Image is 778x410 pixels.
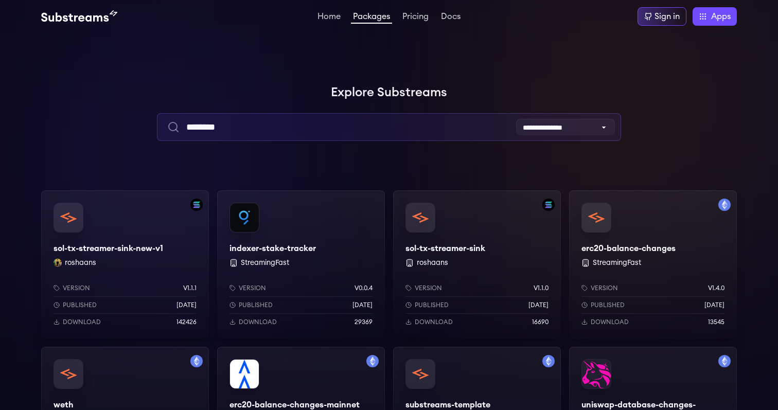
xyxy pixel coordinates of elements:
[176,318,197,326] p: 142426
[355,318,373,326] p: 29369
[241,258,289,268] button: StreamingFast
[534,284,549,292] p: v1.1.0
[63,284,90,292] p: Version
[239,284,266,292] p: Version
[415,301,449,309] p: Published
[718,355,731,367] img: Filter by mainnet network
[176,301,197,309] p: [DATE]
[415,284,442,292] p: Version
[351,12,392,24] a: Packages
[239,301,273,309] p: Published
[352,301,373,309] p: [DATE]
[217,190,385,338] a: indexer-stake-trackerindexer-stake-tracker StreamingFastVersionv0.0.4Published[DATE]Download29369
[708,318,724,326] p: 13545
[239,318,277,326] p: Download
[63,318,101,326] p: Download
[190,355,203,367] img: Filter by mainnet network
[63,301,97,309] p: Published
[393,190,561,338] a: Filter by solana networksol-tx-streamer-sinksol-tx-streamer-sink roshaansVersionv1.1.0Published[D...
[400,12,431,23] a: Pricing
[655,10,680,23] div: Sign in
[366,355,379,367] img: Filter by mainnet network
[315,12,343,23] a: Home
[417,258,448,268] button: roshaans
[439,12,463,23] a: Docs
[415,318,453,326] p: Download
[718,199,731,211] img: Filter by mainnet network
[569,190,737,338] a: Filter by mainnet networkerc20-balance-changeserc20-balance-changes StreamingFastVersionv1.4.0Pub...
[704,301,724,309] p: [DATE]
[711,10,731,23] span: Apps
[542,199,555,211] img: Filter by solana network
[591,301,625,309] p: Published
[593,258,641,268] button: StreamingFast
[65,258,96,268] button: roshaans
[190,199,203,211] img: Filter by solana network
[708,284,724,292] p: v1.4.0
[183,284,197,292] p: v1.1.1
[532,318,549,326] p: 16690
[41,10,117,23] img: Substream's logo
[355,284,373,292] p: v0.0.4
[591,318,629,326] p: Download
[638,7,686,26] a: Sign in
[528,301,549,309] p: [DATE]
[542,355,555,367] img: Filter by mainnet network
[591,284,618,292] p: Version
[41,82,737,103] h1: Explore Substreams
[41,190,209,338] a: Filter by solana networksol-tx-streamer-sink-new-v1sol-tx-streamer-sink-new-v1roshaans roshaansVe...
